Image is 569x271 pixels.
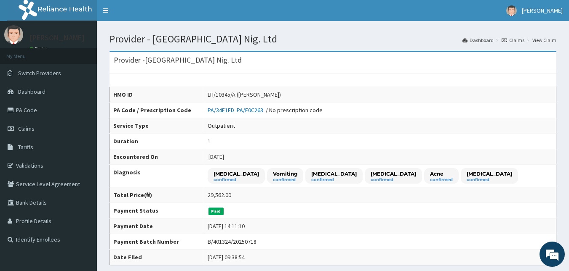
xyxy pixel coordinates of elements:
[371,178,416,182] small: confirmed
[208,191,231,199] div: 29,562.00
[110,118,204,134] th: Service Type
[208,253,245,261] div: [DATE] 09:38:54
[110,87,204,103] th: HMO ID
[110,203,204,218] th: Payment Status
[18,69,61,77] span: Switch Providers
[110,165,204,187] th: Diagnosis
[29,46,50,52] a: Online
[110,234,204,250] th: Payment Batch Number
[430,170,453,177] p: Acne
[110,34,556,45] h1: Provider - [GEOGRAPHIC_DATA] Nig. Ltd
[110,187,204,203] th: Total Price(₦)
[467,178,512,182] small: confirmed
[208,121,235,130] div: Outpatient
[110,134,204,149] th: Duration
[273,170,297,177] p: Vomiting
[237,106,266,114] a: PA/F0C263
[208,237,256,246] div: B/401324/20250718
[208,106,237,114] a: PA/34E1FD
[208,153,224,160] span: [DATE]
[522,7,563,14] span: [PERSON_NAME]
[214,170,259,177] p: [MEDICAL_DATA]
[208,222,245,230] div: [DATE] 14:11:10
[208,137,211,145] div: 1
[18,88,45,95] span: Dashboard
[311,178,357,182] small: confirmed
[371,170,416,177] p: [MEDICAL_DATA]
[110,103,204,118] th: PA Code / Prescription Code
[4,25,23,44] img: User Image
[29,34,85,42] p: [PERSON_NAME]
[18,143,33,151] span: Tariffs
[462,37,494,44] a: Dashboard
[208,208,224,215] span: Paid
[208,106,323,114] div: / No prescription code
[214,178,259,182] small: confirmed
[311,170,357,177] p: [MEDICAL_DATA]
[532,37,556,44] a: View Claim
[208,90,281,99] div: LTI/10345/A ([PERSON_NAME])
[110,250,204,265] th: Date Filed
[110,218,204,234] th: Payment Date
[467,170,512,177] p: [MEDICAL_DATA]
[114,56,242,64] h3: Provider - [GEOGRAPHIC_DATA] Nig. Ltd
[506,5,517,16] img: User Image
[110,149,204,165] th: Encountered On
[430,178,453,182] small: confirmed
[273,178,297,182] small: confirmed
[502,37,524,44] a: Claims
[18,125,35,132] span: Claims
